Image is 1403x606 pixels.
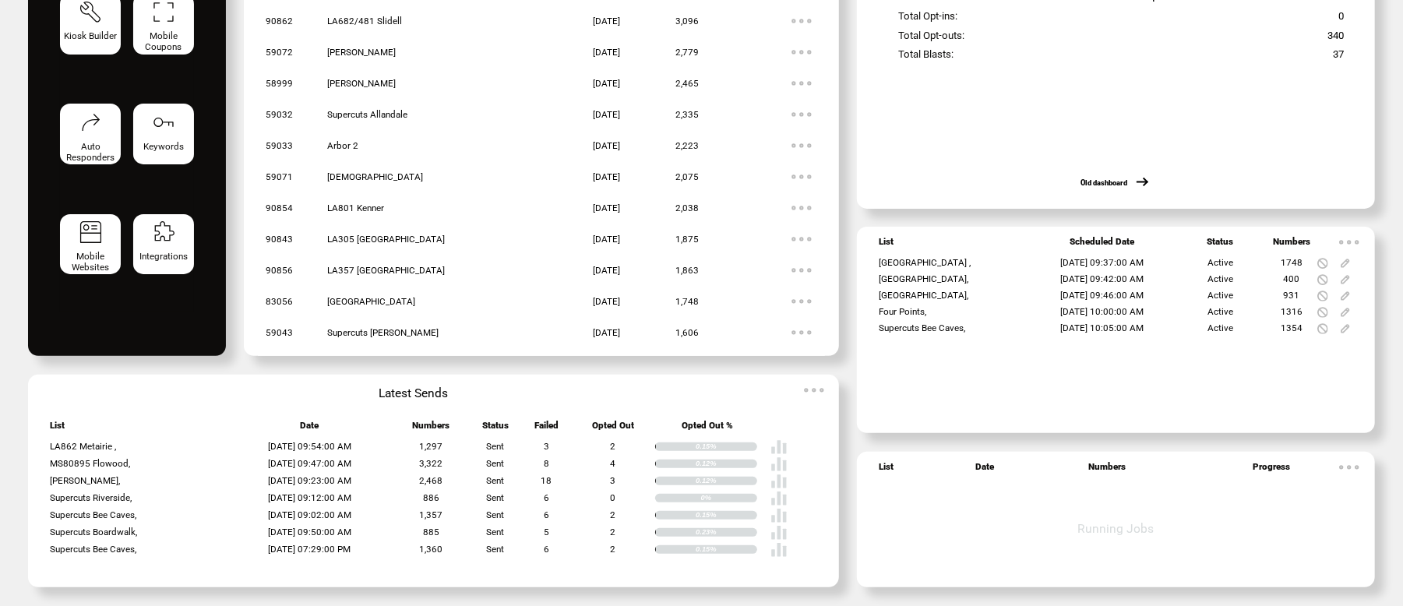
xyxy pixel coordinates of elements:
[50,420,65,439] span: List
[544,509,549,520] span: 6
[1338,10,1344,30] span: 0
[143,141,184,152] span: Keywords
[770,439,788,456] img: poll%20-%20white.svg
[72,251,109,273] span: Mobile Websites
[486,458,504,469] span: Sent
[786,161,817,192] img: ellypsis.svg
[133,104,194,202] a: Keywords
[1207,273,1233,284] span: Active
[423,527,439,537] span: 885
[879,306,926,317] span: Four Points,
[611,492,616,503] span: 0
[879,273,968,284] span: [GEOGRAPHIC_DATA],
[50,492,132,503] span: Supercuts Riverside,
[675,16,699,26] span: 3,096
[1281,322,1303,333] span: 1354
[1317,323,1328,334] img: notallowed.svg
[593,78,620,89] span: [DATE]
[544,492,549,503] span: 6
[675,234,699,245] span: 1,875
[611,441,616,452] span: 2
[327,171,423,182] span: [DEMOGRAPHIC_DATA]
[1273,236,1310,255] span: Numbers
[300,420,319,439] span: Date
[145,30,182,52] span: Mobile Coupons
[139,251,188,262] span: Integrations
[266,203,293,213] span: 90854
[266,47,293,58] span: 59072
[593,265,620,276] span: [DATE]
[1089,461,1126,480] span: Numbers
[1340,323,1351,334] img: edit.svg
[419,458,442,469] span: 3,322
[1283,290,1299,301] span: 931
[593,203,620,213] span: [DATE]
[266,78,293,89] span: 58999
[770,541,788,558] img: poll%20-%20white.svg
[675,296,699,307] span: 1,748
[1283,273,1299,284] span: 400
[879,322,965,333] span: Supercuts Bee Caves,
[675,265,699,276] span: 1,863
[786,224,817,255] img: ellypsis.svg
[1078,522,1154,536] span: Running Jobs
[593,47,620,58] span: [DATE]
[327,327,439,338] span: Supercuts [PERSON_NAME]
[1207,257,1233,268] span: Active
[79,220,104,245] img: mobile-websites.svg
[544,441,549,452] span: 3
[593,109,620,120] span: [DATE]
[266,327,293,338] span: 59043
[266,171,293,182] span: 59071
[1317,258,1328,269] img: notallowed.svg
[1070,236,1134,255] span: Scheduled Date
[786,255,817,286] img: ellypsis.svg
[1207,290,1233,301] span: Active
[1207,306,1233,317] span: Active
[1340,291,1351,301] img: edit.svg
[327,203,384,213] span: LA801 Kenner
[327,109,407,120] span: Supercuts Allandale
[1060,290,1144,301] span: [DATE] 09:46:00 AM
[151,110,176,135] img: keywords.svg
[482,420,509,439] span: Status
[798,375,830,406] img: ellypsis.svg
[419,544,442,555] span: 1,360
[266,296,293,307] span: 83056
[898,30,964,49] span: Total Opt-outs:
[770,524,788,541] img: poll%20-%20white.svg
[60,214,121,312] a: Mobile Websites
[1207,236,1234,255] span: Status
[1340,307,1351,318] img: edit.svg
[268,544,351,555] span: [DATE] 07:29:00 PM
[696,442,756,452] div: 0.15%
[544,544,549,555] span: 6
[327,140,358,151] span: Arbor 2
[327,47,396,58] span: [PERSON_NAME]
[544,458,549,469] span: 8
[879,236,894,255] span: List
[50,509,136,520] span: Supercuts Bee Caves,
[60,104,121,202] a: Auto Responders
[50,458,130,469] span: MS80895 Flowood,
[266,234,293,245] span: 90843
[675,47,699,58] span: 2,779
[675,203,699,213] span: 2,038
[786,5,817,37] img: ellypsis.svg
[268,475,351,486] span: [DATE] 09:23:00 AM
[1207,322,1233,333] span: Active
[534,420,559,439] span: Failed
[593,140,620,151] span: [DATE]
[592,420,634,439] span: Opted Out
[1334,452,1365,483] img: ellypsis.svg
[1340,274,1351,285] img: edit.svg
[268,458,351,469] span: [DATE] 09:47:00 AM
[486,527,504,537] span: Sent
[486,475,504,486] span: Sent
[593,327,620,338] span: [DATE]
[611,544,616,555] span: 2
[423,492,439,503] span: 886
[419,509,442,520] span: 1,357
[675,78,699,89] span: 2,465
[696,477,756,486] div: 0.12%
